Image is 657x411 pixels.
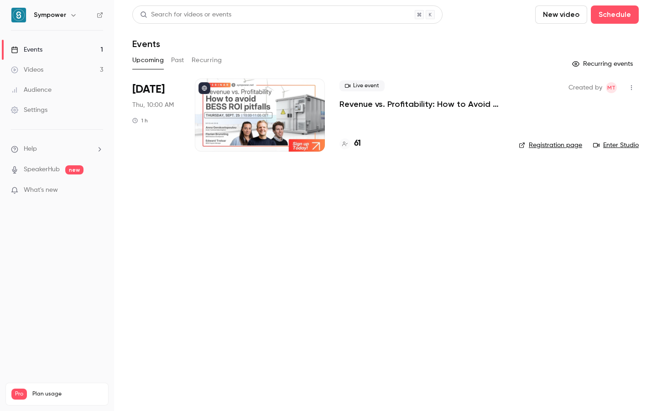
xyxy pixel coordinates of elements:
[24,185,58,195] span: What's new
[132,117,148,124] div: 1 h
[11,389,27,400] span: Pro
[34,11,66,20] h6: Sympower
[11,65,43,74] div: Videos
[32,390,103,398] span: Plan usage
[132,100,174,110] span: Thu, 10:00 AM
[132,53,164,68] button: Upcoming
[519,141,582,150] a: Registration page
[132,82,165,97] span: [DATE]
[65,165,83,174] span: new
[568,57,639,71] button: Recurring events
[24,144,37,154] span: Help
[11,8,26,22] img: Sympower
[591,5,639,24] button: Schedule
[132,79,180,152] div: Sep 25 Thu, 10:00 AM (Europe/Amsterdam)
[11,105,47,115] div: Settings
[24,165,60,174] a: SpeakerHub
[606,82,617,93] span: Manon Thomas
[140,10,231,20] div: Search for videos or events
[192,53,222,68] button: Recurring
[339,80,385,91] span: Live event
[11,144,103,154] li: help-dropdown-opener
[607,82,615,93] span: MT
[132,38,160,49] h1: Events
[92,186,103,195] iframe: Noticeable Trigger
[568,82,602,93] span: Created by
[354,137,361,150] h4: 61
[11,85,52,95] div: Audience
[593,141,639,150] a: Enter Studio
[171,53,184,68] button: Past
[339,137,361,150] a: 61
[535,5,587,24] button: New video
[11,45,42,54] div: Events
[339,99,504,110] a: Revenue vs. Profitability: How to Avoid [PERSON_NAME] ROI Pitfalls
